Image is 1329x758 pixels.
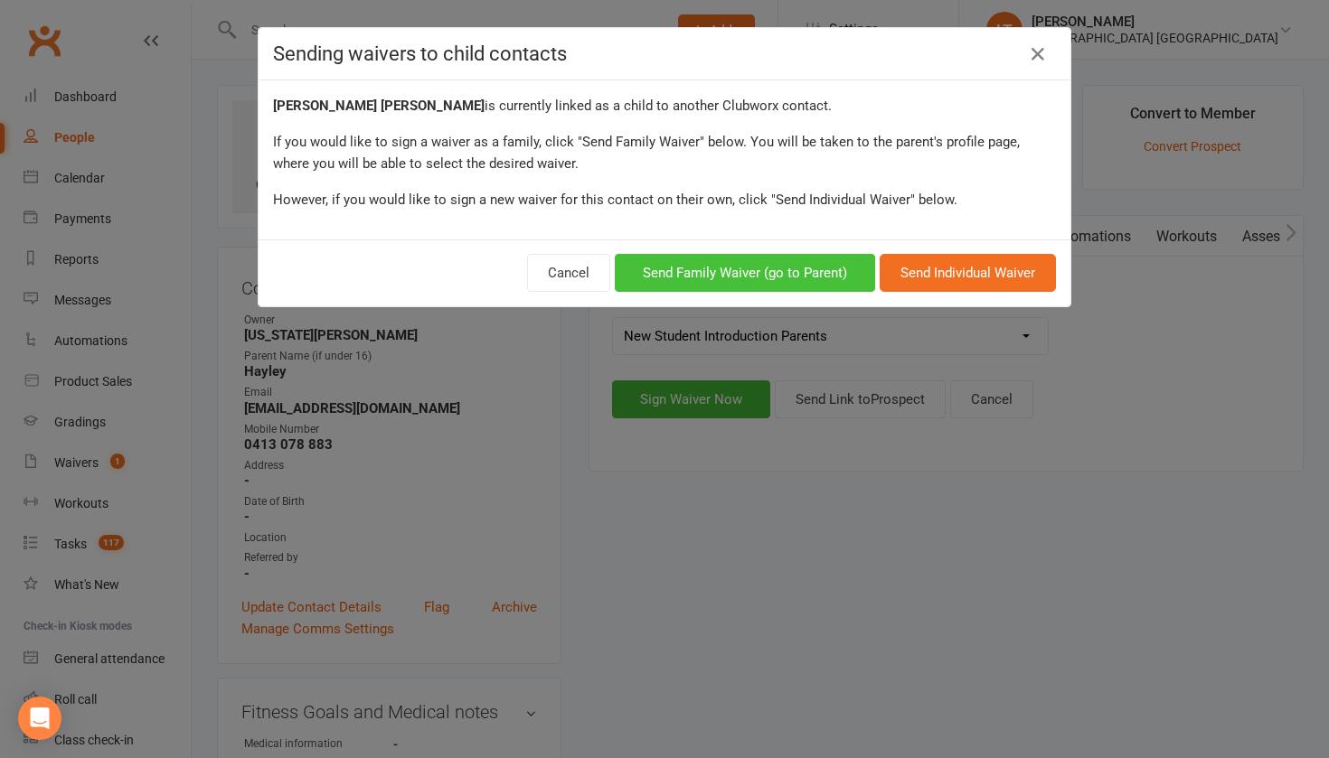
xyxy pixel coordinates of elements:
div: is currently linked as a child to another Clubworx contact. [273,95,1056,117]
div: However, if you would like to sign a new waiver for this contact on their own, click "Send Indivi... [273,189,1056,211]
div: If you would like to sign a waiver as a family, click "Send Family Waiver" below. You will be tak... [273,131,1056,174]
strong: [PERSON_NAME] [PERSON_NAME] [273,98,485,114]
a: Close [1023,40,1052,69]
h4: Sending waivers to child contacts [273,42,1056,65]
div: Open Intercom Messenger [18,697,61,740]
button: Cancel [527,254,610,292]
button: Send Family Waiver (go to Parent) [615,254,875,292]
button: Send Individual Waiver [880,254,1056,292]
